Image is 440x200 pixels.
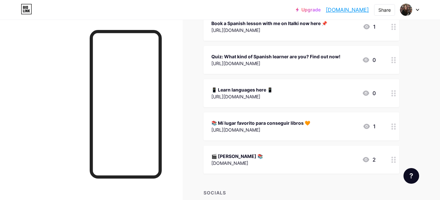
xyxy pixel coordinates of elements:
[211,20,327,27] div: Book a Spanish lesson with me on Italki now here 📌
[400,4,412,16] img: spanishwithmaria
[363,122,376,130] div: 1
[378,7,391,13] div: Share
[204,189,399,196] div: SOCIALS
[363,23,376,31] div: 1
[362,56,376,64] div: 0
[211,53,341,60] div: Quiz: What kind of Spanish learner are you? Find out now!
[211,93,273,100] div: [URL][DOMAIN_NAME]
[211,160,263,166] div: [DOMAIN_NAME]
[362,89,376,97] div: 0
[211,126,310,133] div: [URL][DOMAIN_NAME]
[326,6,369,14] a: [DOMAIN_NAME]
[296,7,321,12] a: Upgrade
[362,156,376,164] div: 2
[211,86,273,93] div: 📱 Learn languages here 📱
[211,60,341,67] div: [URL][DOMAIN_NAME]
[211,153,263,160] div: 🎬 [PERSON_NAME] 📚
[211,120,310,126] div: 📚 Mí lugar favorito para conseguir libros 🧡
[211,27,327,34] div: [URL][DOMAIN_NAME]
